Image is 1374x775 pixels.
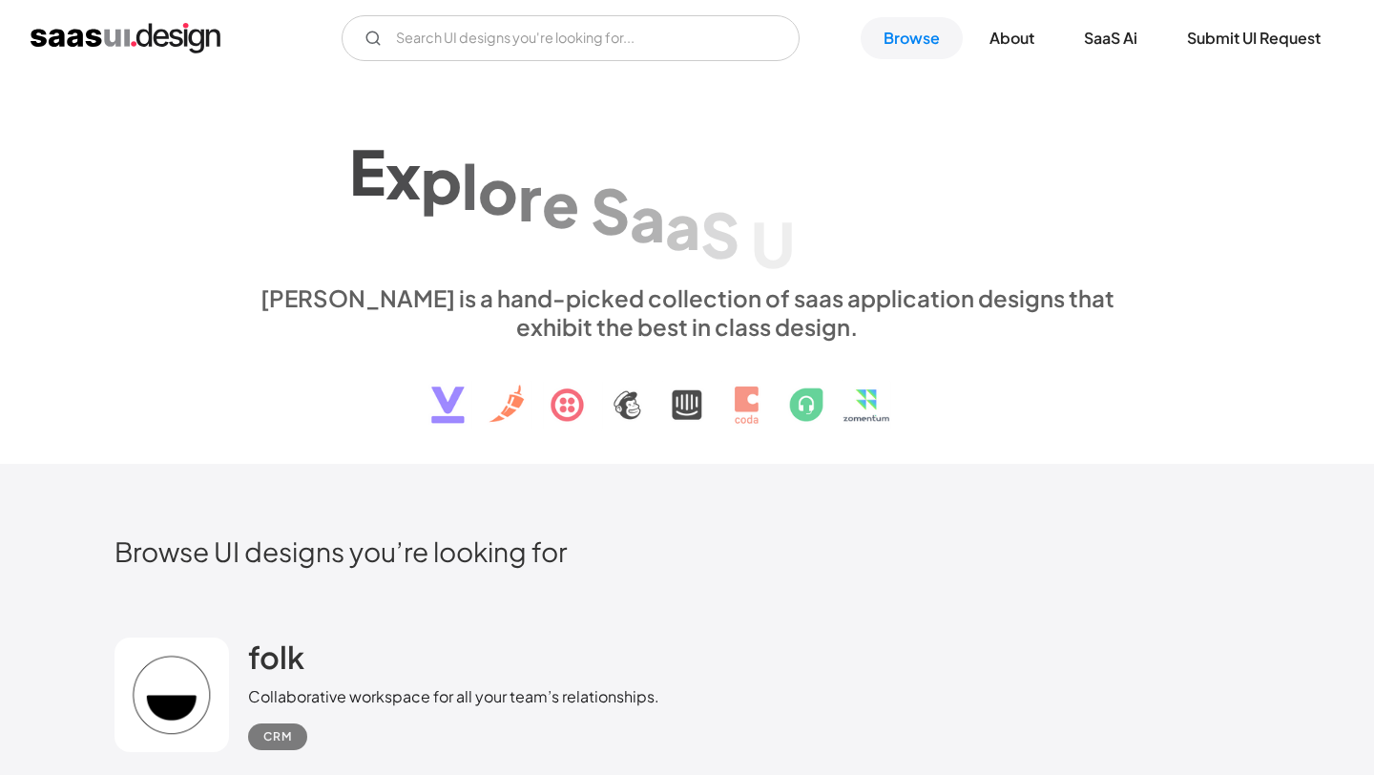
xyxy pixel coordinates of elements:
div: o [478,154,518,227]
div: r [518,160,542,234]
a: SaaS Ai [1061,17,1160,59]
div: e [542,166,579,240]
div: S [700,198,739,271]
div: CRM [263,725,292,748]
img: text, icon, saas logo [398,341,976,440]
div: Collaborative workspace for all your team’s relationships. [248,685,659,708]
a: home [31,23,220,53]
a: Browse [861,17,963,59]
a: Submit UI Request [1164,17,1343,59]
div: p [421,143,462,217]
div: S [591,174,630,247]
div: E [349,135,385,208]
h1: Explore SaaS UI design patterns & interactions. [248,118,1126,265]
a: About [967,17,1057,59]
div: [PERSON_NAME] is a hand-picked collection of saas application designs that exhibit the best in cl... [248,283,1126,341]
div: a [665,189,700,262]
div: x [385,138,421,212]
div: U [751,206,795,280]
h2: Browse UI designs you’re looking for [114,534,1259,568]
form: Email Form [342,15,800,61]
div: l [462,148,478,221]
a: folk [248,638,304,685]
h2: folk [248,638,304,676]
input: Search UI designs you're looking for... [342,15,800,61]
div: a [630,181,665,255]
